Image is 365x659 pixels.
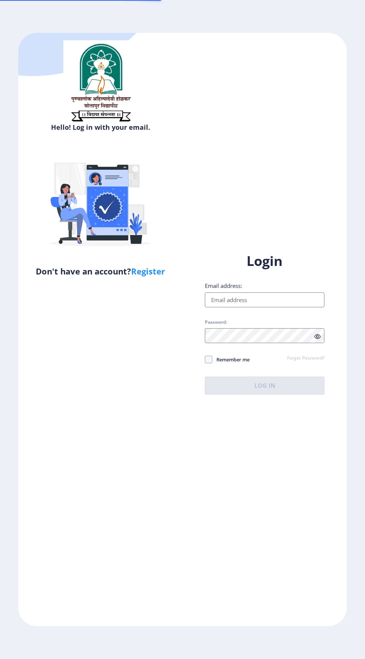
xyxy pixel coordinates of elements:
[205,319,227,325] label: Password:
[24,123,177,132] h6: Hello! Log in with your email.
[205,292,324,307] input: Email address
[287,355,324,362] a: Forgot Password?
[205,282,242,289] label: Email address:
[212,355,250,364] span: Remember me
[35,135,166,265] img: Verified-rafiki.svg
[63,40,138,125] img: sulogo.png
[24,265,177,277] h5: Don't have an account?
[205,252,324,270] h1: Login
[205,377,324,395] button: Log In
[131,266,165,277] a: Register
